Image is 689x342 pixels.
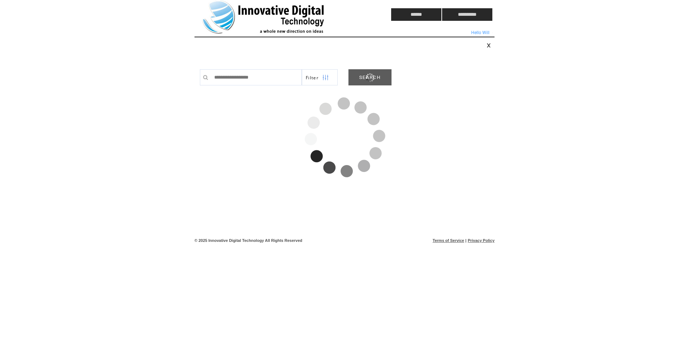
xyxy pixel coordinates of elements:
a: Filter [302,69,338,85]
a: Privacy Policy [468,238,495,243]
a: Terms of Service [433,238,464,243]
span: | [465,238,467,243]
img: filters.png [322,70,329,86]
a: SEARCH [348,69,392,85]
span: © 2025 Innovative Digital Technology All Rights Reserved [194,238,302,243]
span: Hello Will [471,30,489,35]
span: Show filters [306,75,319,81]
